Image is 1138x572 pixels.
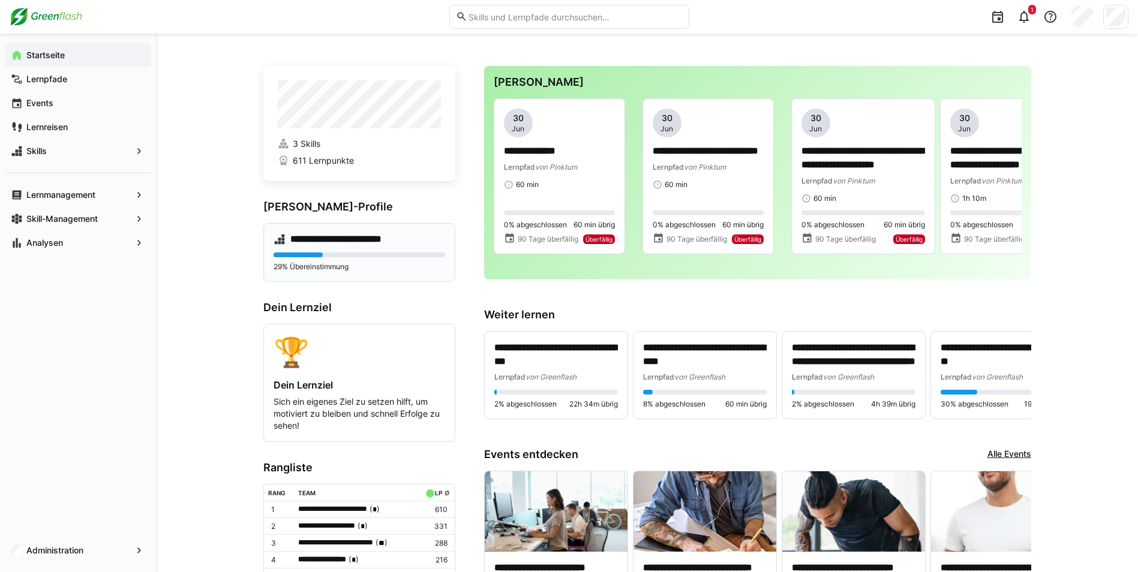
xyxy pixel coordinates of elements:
[569,399,618,409] span: 22h 34m übrig
[823,372,874,381] span: von Greenflash
[666,234,727,244] span: 90 Tage überfällig
[467,11,682,22] input: Skills und Lernpfade durchsuchen…
[643,399,705,409] span: 8% abgeschlossen
[263,200,455,213] h3: [PERSON_NAME]-Profile
[950,176,981,185] span: Lernpfad
[274,262,445,272] p: 29% Übereinstimmung
[494,76,1022,89] h3: [PERSON_NAME]
[512,124,524,134] span: Jun
[941,372,972,381] span: Lernpfad
[504,162,535,171] span: Lernpfad
[516,180,539,189] span: 60 min
[896,236,923,243] span: Überfällig
[643,372,674,381] span: Lernpfad
[271,555,289,565] p: 4
[293,155,354,167] span: 611 Lernpunkte
[931,471,1074,552] img: image
[684,162,726,171] span: von Pinktum
[526,372,576,381] span: von Greenflash
[271,505,289,514] p: 1
[809,124,822,134] span: Jun
[423,505,447,514] p: 610
[941,399,1008,409] span: 30% abgeschlossen
[268,489,286,496] div: Rang
[958,124,971,134] span: Jun
[722,220,764,230] span: 60 min übrig
[274,334,445,369] div: 🏆
[585,236,612,243] span: Überfällig
[293,138,320,150] span: 3 Skills
[274,396,445,432] p: Sich ein eigenes Ziel zu setzen hilft, um motiviert zu bleiben und schnell Erfolge zu sehen!
[349,553,359,566] span: ( )
[959,112,970,124] span: 30
[513,112,524,124] span: 30
[815,234,876,244] span: 90 Tage überfällig
[833,176,875,185] span: von Pinktum
[485,471,627,552] img: image
[782,471,925,552] img: image
[423,538,447,548] p: 288
[1024,399,1064,409] span: 19 min übrig
[518,234,578,244] span: 90 Tage überfällig
[573,220,615,230] span: 60 min übrig
[1031,6,1034,13] span: 1
[494,399,557,409] span: 2% abgeschlossen
[435,489,442,496] div: LP
[271,522,289,531] p: 2
[298,489,316,496] div: Team
[964,234,1025,244] span: 90 Tage überfällig
[950,220,1013,230] span: 0% abgeschlossen
[484,308,1031,321] h3: Weiter lernen
[962,194,986,203] span: 1h 10m
[263,301,455,314] h3: Dein Lernziel
[271,538,289,548] p: 3
[484,448,578,461] h3: Events entdecken
[423,555,447,565] p: 216
[278,138,441,150] a: 3 Skills
[274,379,445,391] h4: Dein Lernziel
[662,112,672,124] span: 30
[535,162,577,171] span: von Pinktum
[792,399,854,409] span: 2% abgeschlossen
[871,399,915,409] span: 4h 39m übrig
[504,220,567,230] span: 0% abgeschlossen
[987,448,1031,461] a: Alle Events
[884,220,925,230] span: 60 min übrig
[376,537,388,549] span: ( )
[674,372,725,381] span: von Greenflash
[792,372,823,381] span: Lernpfad
[423,522,447,531] p: 331
[981,176,1023,185] span: von Pinktum
[660,124,673,134] span: Jun
[801,220,864,230] span: 0% abgeschlossen
[494,372,526,381] span: Lernpfad
[653,162,684,171] span: Lernpfad
[633,471,776,552] img: image
[813,194,836,203] span: 60 min
[801,176,833,185] span: Lernpfad
[263,461,455,474] h3: Rangliste
[665,180,687,189] span: 60 min
[445,487,450,497] a: ø
[370,503,380,516] span: ( )
[972,372,1023,381] span: von Greenflash
[810,112,821,124] span: 30
[653,220,716,230] span: 0% abgeschlossen
[725,399,767,409] span: 60 min übrig
[734,236,761,243] span: Überfällig
[358,520,368,532] span: ( )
